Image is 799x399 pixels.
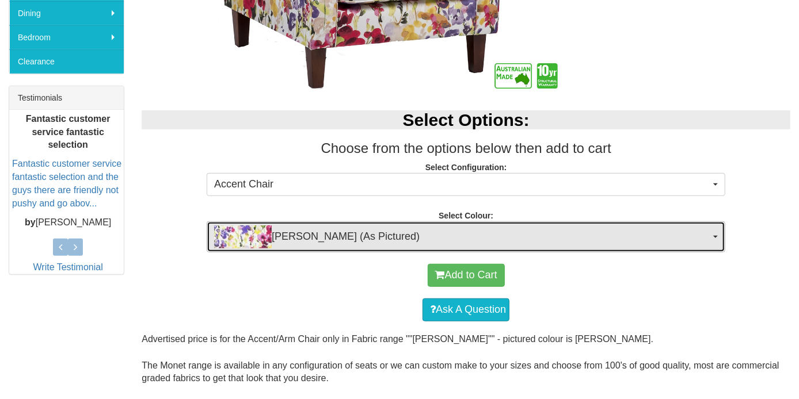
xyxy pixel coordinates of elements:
[439,211,493,220] strong: Select Colour:
[33,262,103,272] a: Write Testimonial
[403,110,530,129] b: Select Options:
[142,141,790,156] h3: Choose from the options below then add to cart
[423,298,509,321] a: Ask A Question
[9,1,124,25] a: Dining
[9,49,124,74] a: Clearance
[9,25,124,49] a: Bedroom
[207,221,725,252] button: Ingrid Chintz (As Pictured)[PERSON_NAME] (As Pictured)
[12,159,121,209] a: Fantastic customer service fantastic selection and the guys there are friendly not pushy and go a...
[425,163,507,172] strong: Select Configuration:
[12,216,124,229] p: [PERSON_NAME]
[9,86,124,110] div: Testimonials
[214,177,710,192] span: Accent Chair
[26,114,111,150] b: Fantastic customer service fantastic selection
[214,225,710,248] span: [PERSON_NAME] (As Pictured)
[214,225,272,248] img: Ingrid Chintz (As Pictured)
[25,217,36,227] b: by
[428,264,505,287] button: Add to Cart
[207,173,725,196] button: Accent Chair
